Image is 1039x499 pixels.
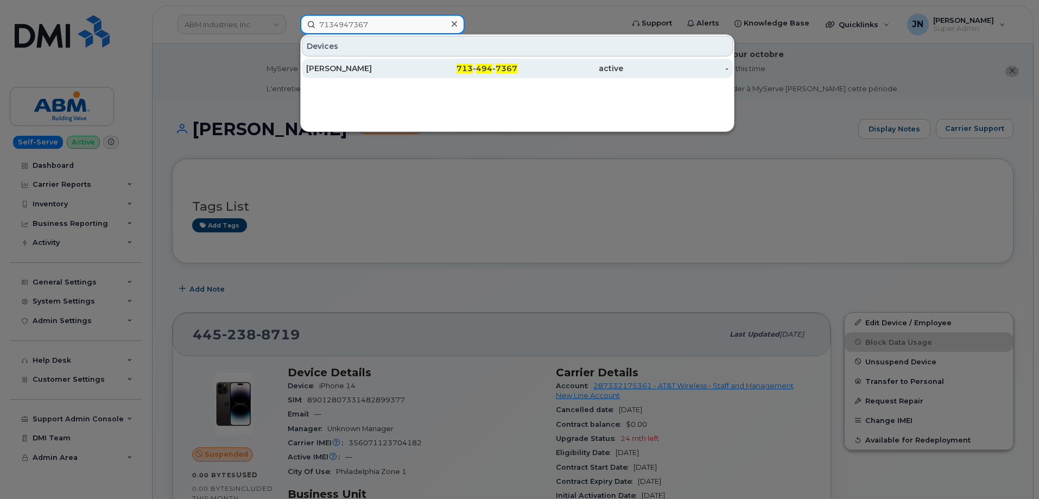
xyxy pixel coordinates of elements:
[496,64,517,73] span: 7367
[302,59,733,78] a: [PERSON_NAME]713-494-7367active-
[476,64,492,73] span: 494
[517,63,623,74] div: active
[457,64,473,73] span: 713
[302,36,733,56] div: Devices
[623,63,729,74] div: -
[412,63,518,74] div: - -
[306,63,412,74] div: [PERSON_NAME]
